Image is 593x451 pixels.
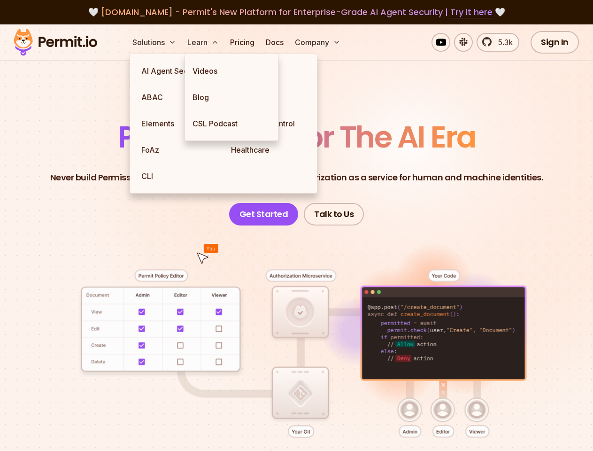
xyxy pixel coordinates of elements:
[226,33,258,52] a: Pricing
[229,203,299,225] a: Get Started
[23,6,570,19] div: 🤍 🤍
[101,6,493,18] span: [DOMAIN_NAME] - Permit's New Platform for Enterprise-Grade AI Agent Security |
[185,58,278,84] a: Videos
[477,33,519,52] a: 5.3k
[50,171,543,184] p: Never build Permissions again. Zero-latency fine-grained authorization as a service for human and...
[291,33,344,52] button: Company
[129,33,180,52] button: Solutions
[493,37,513,48] span: 5.3k
[134,58,223,84] a: AI Agent Security
[450,6,493,18] a: Try it here
[9,26,101,58] img: Permit logo
[134,84,223,110] a: ABAC
[304,203,364,225] a: Talk to Us
[118,116,476,158] span: Permissions for The AI Era
[185,110,278,137] a: CSL Podcast
[185,84,278,110] a: Blog
[134,137,223,163] a: FoAz
[134,110,223,137] a: Elements
[262,33,287,52] a: Docs
[184,33,223,52] button: Learn
[134,163,223,189] a: CLI
[531,31,579,54] a: Sign In
[223,137,313,163] a: Healthcare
